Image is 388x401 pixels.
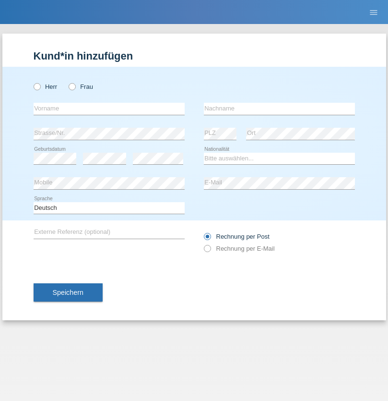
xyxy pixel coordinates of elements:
input: Herr [34,83,40,89]
span: Speichern [53,289,83,296]
input: Frau [69,83,75,89]
label: Frau [69,83,93,90]
i: menu [369,8,378,17]
h1: Kund*in hinzufügen [34,50,355,62]
button: Speichern [34,283,103,302]
label: Rechnung per E-Mail [204,245,275,252]
label: Rechnung per Post [204,233,270,240]
label: Herr [34,83,58,90]
input: Rechnung per E-Mail [204,245,210,257]
a: menu [364,9,383,15]
input: Rechnung per Post [204,233,210,245]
